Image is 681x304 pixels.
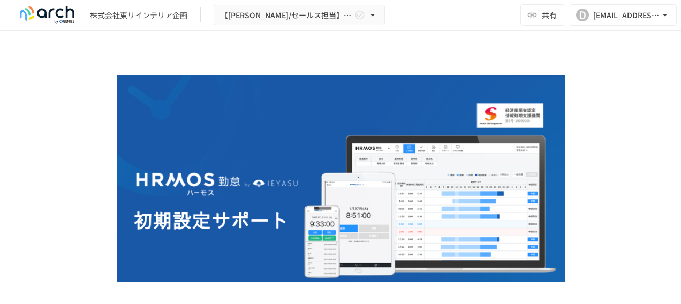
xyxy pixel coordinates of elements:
[221,9,352,22] span: 【[PERSON_NAME]/セールス担当】株式会社東リインテリア企画様_初期設定サポート
[117,75,565,294] img: GdztLVQAPnGLORo409ZpmnRQckwtTrMz8aHIKJZF2AQ
[576,9,589,21] div: D
[90,10,187,21] div: 株式会社東リインテリア企画
[593,9,660,22] div: [EMAIL_ADDRESS][DOMAIN_NAME]
[570,4,677,26] button: D[EMAIL_ADDRESS][DOMAIN_NAME]
[520,4,565,26] button: 共有
[13,6,81,24] img: logo-default@2x-9cf2c760.svg
[542,9,557,21] span: 共有
[214,5,385,26] button: 【[PERSON_NAME]/セールス担当】株式会社東リインテリア企画様_初期設定サポート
